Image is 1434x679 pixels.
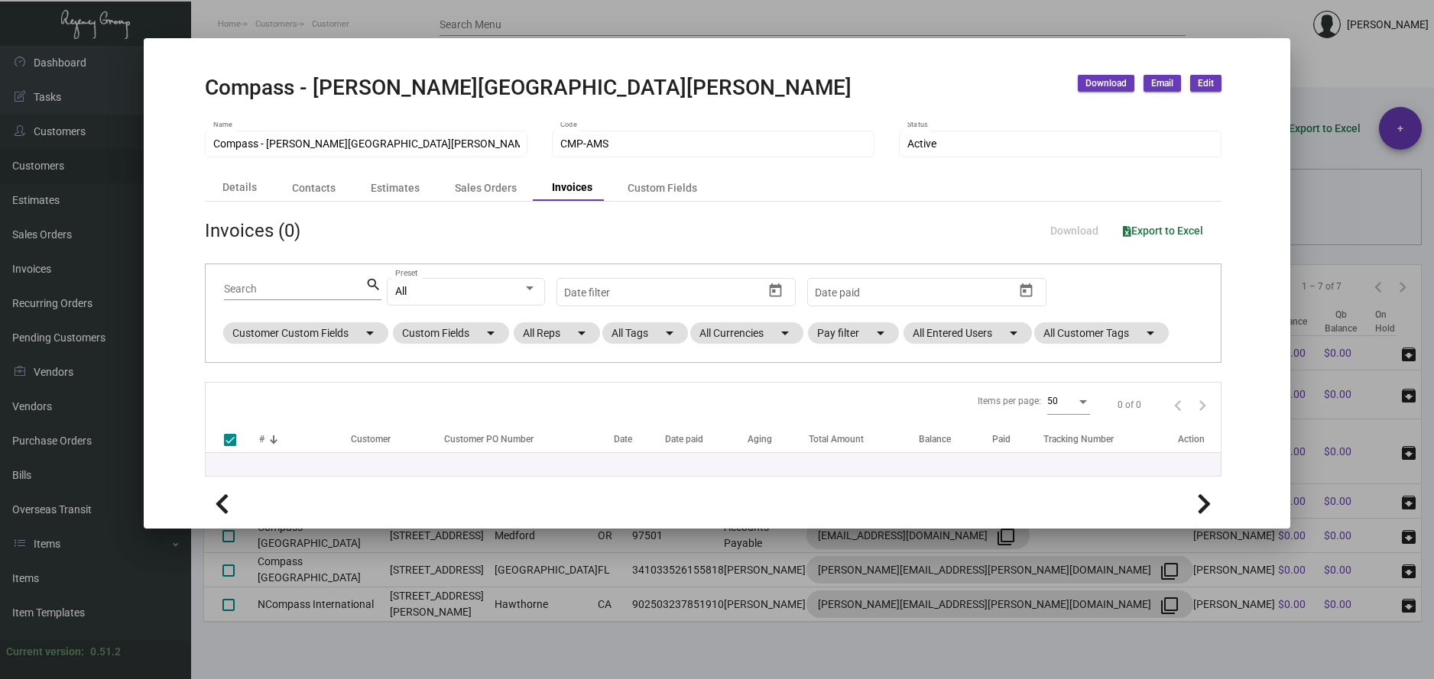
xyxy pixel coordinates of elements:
div: Total Amount [809,432,919,446]
mat-icon: search [365,276,381,294]
th: Action [1178,426,1221,453]
div: Customer [351,432,436,446]
button: Next page [1190,393,1215,417]
div: Estimates [371,179,420,196]
button: Email [1144,75,1181,92]
div: 0.51.2 [90,644,121,660]
button: Previous page [1166,393,1190,417]
span: Export to Excel [1123,225,1203,237]
mat-icon: arrow_drop_down [361,324,379,342]
div: Invoices (0) [205,217,300,244]
div: Aging [748,432,809,446]
div: Date [614,432,665,446]
div: Custom Fields [628,179,697,196]
button: Edit [1190,75,1221,92]
mat-icon: arrow_drop_down [660,324,679,342]
div: Invoices [552,179,592,196]
span: 50 [1047,396,1058,406]
div: Details [222,179,257,196]
div: Date paid [665,432,748,446]
mat-chip: All Customer Tags [1034,322,1169,344]
mat-chip: Customer Custom Fields [223,322,388,344]
button: Download [1038,217,1111,244]
mat-chip: Pay filter [808,322,899,344]
div: Paid [992,432,1011,446]
input: End date [875,286,972,299]
mat-select: Items per page: [1047,396,1090,407]
span: Download [1085,77,1127,90]
input: End date [625,286,721,299]
input: Start date [815,286,862,299]
span: Active [907,137,936,150]
button: Download [1078,75,1134,92]
mat-icon: arrow_drop_down [573,324,591,342]
mat-chip: All Currencies [690,322,803,344]
span: Download [1050,225,1098,237]
div: Sales Orders [455,179,517,196]
div: Items per page: [978,394,1041,408]
div: Paid [992,432,1043,446]
div: Date paid [665,432,703,446]
input: Start date [564,286,612,299]
mat-chip: Custom Fields [393,322,509,344]
button: Open calendar [763,278,787,302]
div: 0 of 0 [1118,398,1141,412]
div: Balance [919,432,992,446]
mat-icon: arrow_drop_down [482,324,500,342]
mat-icon: arrow_drop_down [1141,324,1160,342]
div: Total Amount [809,432,864,446]
div: Customer PO Number [444,432,534,446]
div: Balance [919,432,951,446]
div: Aging [748,432,772,446]
span: Edit [1198,77,1214,90]
mat-icon: arrow_drop_down [871,324,890,342]
div: # [259,432,264,446]
div: Current version: [6,644,84,660]
div: # [259,432,351,446]
div: Contacts [292,179,336,196]
div: Date [614,432,632,446]
mat-icon: arrow_drop_down [776,324,794,342]
div: Customer PO Number [444,432,614,446]
h2: Compass - [PERSON_NAME][GEOGRAPHIC_DATA][PERSON_NAME] [205,75,852,101]
div: Customer [351,432,391,446]
div: Tracking Number [1043,432,1114,446]
mat-icon: arrow_drop_down [1004,324,1023,342]
button: Open calendar [1014,278,1038,302]
mat-chip: All Entered Users [904,322,1032,344]
mat-chip: All Tags [602,322,688,344]
span: All [395,285,407,297]
div: Tracking Number [1043,432,1178,446]
button: Export to Excel [1111,217,1215,244]
span: Email [1151,77,1173,90]
mat-chip: All Reps [514,322,600,344]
